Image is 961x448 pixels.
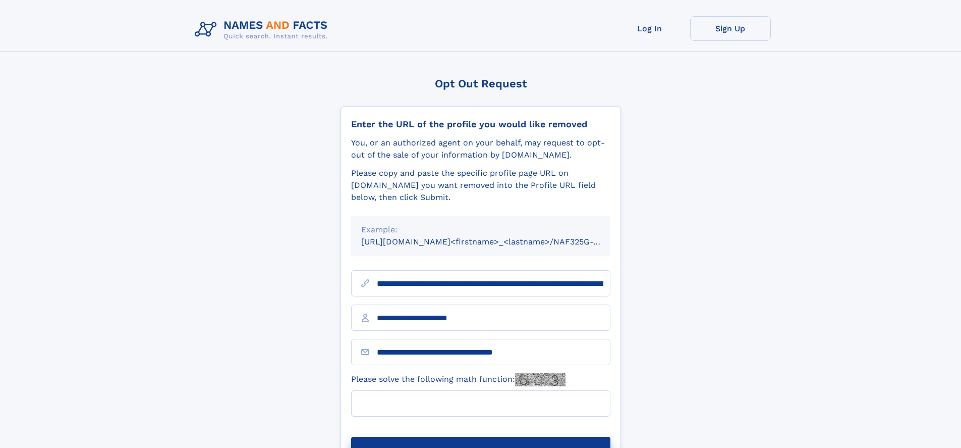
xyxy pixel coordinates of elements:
div: Enter the URL of the profile you would like removed [351,119,610,130]
div: Example: [361,224,600,236]
div: You, or an authorized agent on your behalf, may request to opt-out of the sale of your informatio... [351,137,610,161]
img: Logo Names and Facts [191,16,336,43]
label: Please solve the following math function: [351,373,566,386]
div: Please copy and paste the specific profile page URL on [DOMAIN_NAME] you want removed into the Pr... [351,167,610,204]
div: Opt Out Request [341,77,621,90]
a: Log In [609,16,690,41]
a: Sign Up [690,16,771,41]
small: [URL][DOMAIN_NAME]<firstname>_<lastname>/NAF325G-xxxxxxxx [361,237,630,246]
